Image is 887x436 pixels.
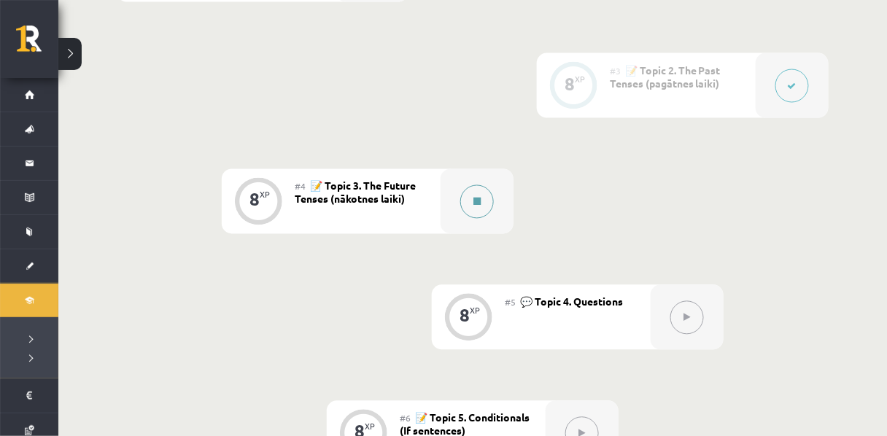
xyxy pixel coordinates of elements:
a: Rīgas 1. Tālmācības vidusskola [16,26,58,62]
div: XP [365,423,375,431]
span: #6 [400,413,411,424]
div: XP [260,191,270,199]
span: 📝 Topic 2. The Past Tenses (pagātnes laiki) [610,63,721,90]
span: #3 [610,65,621,77]
div: 8 [249,193,260,206]
div: 8 [460,309,470,322]
div: XP [575,75,585,83]
span: 📝 Topic 3. The Future Tenses (nākotnes laiki) [295,179,416,206]
span: #5 [505,297,516,308]
div: XP [470,307,480,315]
div: 8 [565,77,575,90]
span: #4 [295,181,306,192]
span: 💬 Topic 4. Questions [520,295,623,308]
